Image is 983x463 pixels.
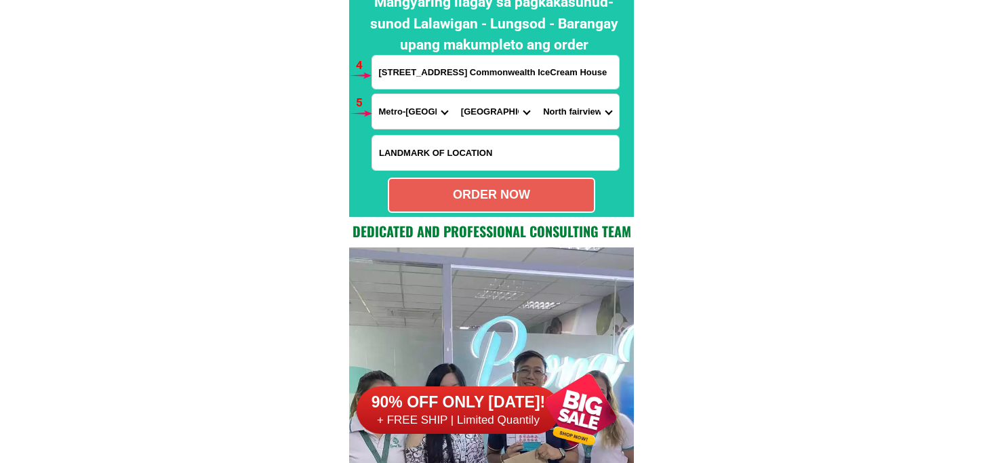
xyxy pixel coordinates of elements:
[372,56,619,89] input: Input address
[454,94,536,129] select: Select district
[356,57,372,75] h6: 4
[372,94,454,129] select: Select province
[536,94,618,129] select: Select commune
[356,94,372,112] h6: 5
[349,221,634,241] h2: Dedicated and professional consulting team
[357,392,560,413] h6: 90% OFF ONLY [DATE]!
[357,413,560,428] h6: + FREE SHIP | Limited Quantily
[389,186,594,204] div: ORDER NOW
[372,136,619,170] input: Input LANDMARKOFLOCATION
